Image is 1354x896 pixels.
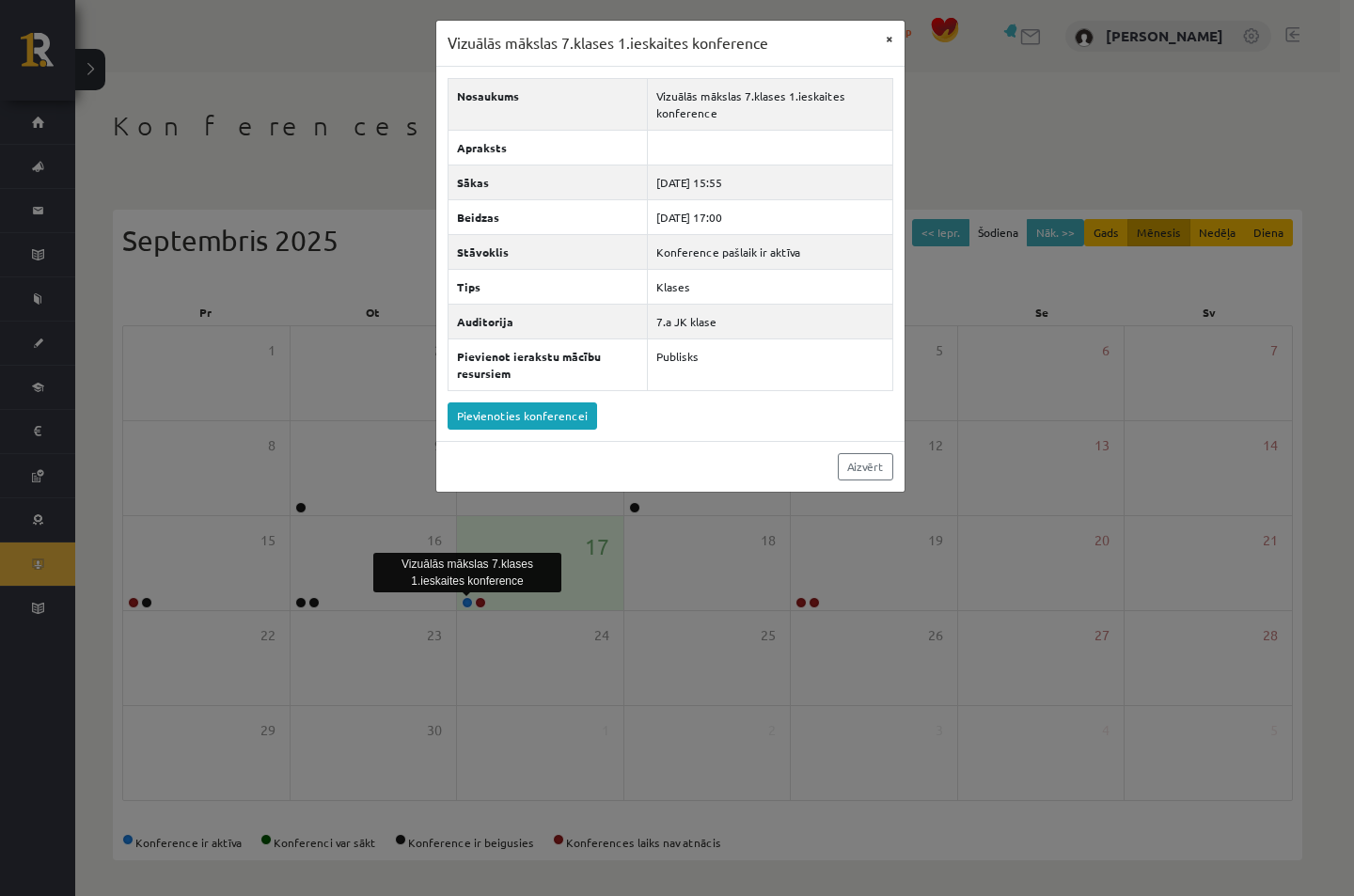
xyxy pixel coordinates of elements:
th: Sākas [448,165,647,199]
h3: Vizuālās mākslas 7.klases 1.ieskaites konference [448,32,768,55]
th: Tips [448,269,647,304]
td: Klases [647,269,892,304]
div: Vizuālās mākslas 7.klases 1.ieskaites konference [373,553,561,592]
a: Pievienoties konferencei [448,402,597,430]
td: 7.a JK klase [647,304,892,338]
th: Apraksts [448,130,647,165]
th: Auditorija [448,304,647,338]
td: [DATE] 17:00 [647,199,892,234]
th: Nosaukums [448,78,647,130]
button: × [874,21,905,56]
th: Pievienot ierakstu mācību resursiem [448,338,647,390]
td: Konference pašlaik ir aktīva [647,234,892,269]
th: Stāvoklis [448,234,647,269]
th: Beidzas [448,199,647,234]
td: [DATE] 15:55 [647,165,892,199]
td: Publisks [647,338,892,390]
a: Aizvērt [838,453,893,480]
td: Vizuālās mākslas 7.klases 1.ieskaites konference [647,78,892,130]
